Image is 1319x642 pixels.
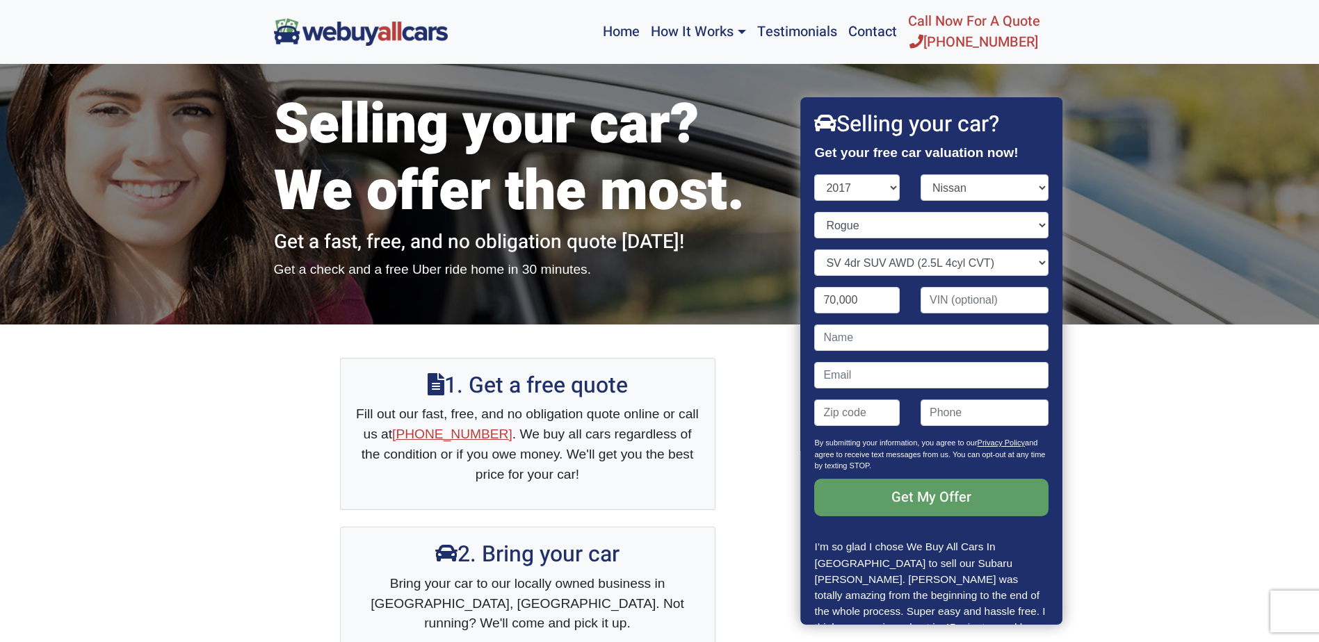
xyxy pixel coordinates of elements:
[843,6,903,58] a: Contact
[355,404,701,484] p: Fill out our fast, free, and no obligation quote online or call us at . We buy all cars regardles...
[815,437,1049,479] p: By submitting your information, you agree to our and agree to receive text messages from us. You ...
[815,174,1049,538] form: Contact form
[921,400,1049,426] input: Phone
[274,260,782,280] p: Get a check and a free Uber ride home in 30 minutes.
[645,6,751,58] a: How It Works
[815,111,1049,138] h2: Selling your car?
[815,362,1049,388] input: Email
[274,18,448,45] img: We Buy All Cars in NJ logo
[903,6,1046,58] a: Call Now For A Quote[PHONE_NUMBER]
[274,231,782,254] h2: Get a fast, free, and no obligation quote [DATE]!
[815,479,1049,516] input: Get My Offer
[355,574,701,634] p: Bring your car to our locally owned business in [GEOGRAPHIC_DATA], [GEOGRAPHIC_DATA]. Not running...
[597,6,645,58] a: Home
[815,324,1049,351] input: Name
[815,287,900,313] input: Mileage
[752,6,843,58] a: Testimonials
[921,287,1049,313] input: VIN (optional)
[355,372,701,399] h2: 1. Get a free quote
[355,541,701,568] h2: 2. Bring your car
[978,438,1025,447] a: Privacy Policy
[392,427,512,441] a: [PHONE_NUMBER]
[274,92,782,225] h1: Selling your car? We offer the most.
[815,145,1019,160] strong: Get your free car valuation now!
[815,400,900,426] input: Zip code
